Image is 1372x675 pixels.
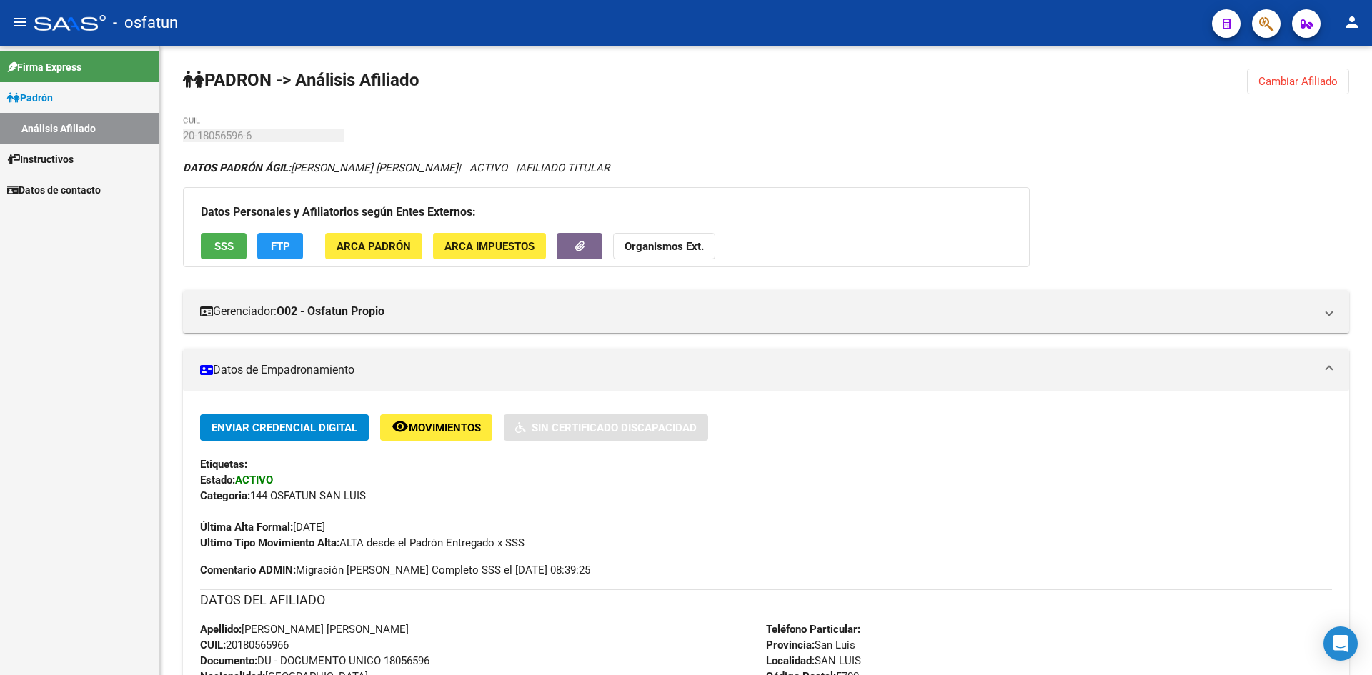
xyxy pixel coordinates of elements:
strong: Provincia: [766,639,815,651]
span: Padrón [7,90,53,106]
button: Movimientos [380,414,492,441]
span: SAN LUIS [766,654,861,667]
button: FTP [257,233,303,259]
strong: Apellido: [200,623,242,636]
strong: Categoria: [200,489,250,502]
strong: Localidad: [766,654,815,667]
button: ARCA Impuestos [433,233,546,259]
strong: Documento: [200,654,257,667]
span: Migración [PERSON_NAME] Completo SSS el [DATE] 08:39:25 [200,562,590,578]
strong: Organismos Ext. [625,240,704,253]
span: ARCA Padrón [337,240,411,253]
span: SSS [214,240,234,253]
span: Sin Certificado Discapacidad [532,421,697,434]
mat-panel-title: Gerenciador: [200,304,1315,319]
button: ARCA Padrón [325,233,422,259]
strong: ACTIVO [235,474,273,486]
span: ALTA desde el Padrón Entregado x SSS [200,536,525,549]
span: Movimientos [409,421,481,434]
strong: Última Alta Formal: [200,521,293,534]
span: DU - DOCUMENTO UNICO 18056596 [200,654,429,667]
button: Sin Certificado Discapacidad [504,414,708,441]
span: AFILIADO TITULAR [519,161,610,174]
strong: Ultimo Tipo Movimiento Alta: [200,536,339,549]
div: 144 OSFATUN SAN LUIS [200,488,1332,504]
button: Organismos Ext. [613,233,715,259]
mat-icon: person [1343,14,1361,31]
mat-expansion-panel-header: Datos de Empadronamiento [183,349,1349,391]
span: Firma Express [7,59,81,75]
span: Cambiar Afiliado [1258,75,1338,88]
mat-icon: remove_red_eye [392,418,409,435]
span: - osfatun [113,7,178,39]
h3: Datos Personales y Afiliatorios según Entes Externos: [201,202,1012,222]
span: [PERSON_NAME] [PERSON_NAME] [200,623,409,636]
button: Enviar Credencial Digital [200,414,369,441]
mat-icon: menu [11,14,29,31]
mat-panel-title: Datos de Empadronamiento [200,362,1315,378]
mat-expansion-panel-header: Gerenciador:O02 - Osfatun Propio [183,290,1349,333]
span: Datos de contacto [7,182,101,198]
strong: CUIL: [200,639,226,651]
button: Cambiar Afiliado [1247,69,1349,94]
h3: DATOS DEL AFILIADO [200,590,1332,610]
span: FTP [271,240,290,253]
button: SSS [201,233,247,259]
span: [DATE] [200,521,325,534]
span: [PERSON_NAME] [PERSON_NAME] [183,161,458,174]
strong: Etiquetas: [200,458,247,471]
strong: Comentario ADMIN: [200,564,296,576]
div: Open Intercom Messenger [1323,626,1358,661]
span: San Luis [766,639,855,651]
span: ARCA Impuestos [444,240,535,253]
span: 20180565966 [200,639,289,651]
span: Instructivos [7,151,74,167]
strong: O02 - Osfatun Propio [277,304,384,319]
i: | ACTIVO | [183,161,610,174]
strong: DATOS PADRÓN ÁGIL: [183,161,291,174]
strong: PADRON -> Análisis Afiliado [183,70,419,90]
span: Enviar Credencial Digital [212,421,357,434]
strong: Estado: [200,474,235,486]
strong: Teléfono Particular: [766,623,860,636]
